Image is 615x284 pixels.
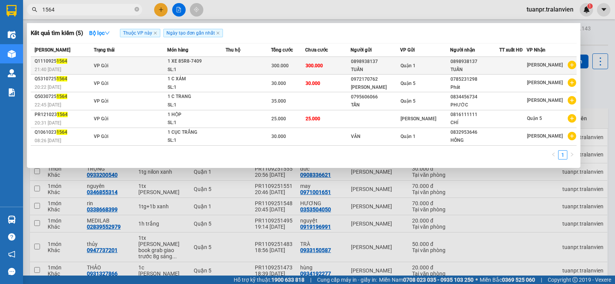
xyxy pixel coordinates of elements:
span: 20:22 [DATE] [35,85,61,90]
strong: Bộ lọc [89,30,110,36]
div: 0816111111 [450,111,499,119]
span: 08:26 [DATE] [35,138,61,143]
button: Bộ lọcdown [83,27,116,39]
div: 0785231298 [450,75,499,83]
li: Next Page [567,150,577,159]
span: plus-circle [568,132,576,140]
span: right [570,152,574,157]
img: solution-icon [8,88,16,96]
span: Quận 5 [401,98,416,104]
span: Quận 5 [401,81,416,86]
span: Ngày tạo đơn gần nhất [163,29,223,37]
div: TUẤN [450,66,499,74]
span: 20:31 [DATE] [35,120,61,126]
span: Quận 5 [527,116,542,121]
li: Previous Page [549,150,558,159]
span: VP Nhận [527,47,545,53]
span: 35.000 [271,98,286,104]
span: left [551,152,556,157]
span: [PERSON_NAME] [527,133,563,139]
a: 1 [558,151,567,159]
span: [PERSON_NAME] [401,116,436,121]
div: SL: 1 [168,136,225,145]
div: 0898938137 [351,58,400,66]
div: CHÍ [450,119,499,127]
span: 300.000 [306,63,323,68]
span: close-circle [135,7,139,12]
img: warehouse-icon [8,69,16,77]
span: plus-circle [568,78,576,87]
span: plus-circle [568,61,576,69]
span: 1564 [57,94,67,99]
div: VÂN [351,133,400,141]
span: 30.000 [271,81,286,86]
span: Món hàng [167,47,188,53]
div: SL: 1 [168,101,225,110]
span: VP Gửi [400,47,415,53]
span: Tổng cước [271,47,293,53]
span: 30.000 [306,81,320,86]
div: [PERSON_NAME] [351,83,400,91]
span: 21:40 [DATE] [35,67,61,72]
span: VP Gửi [94,98,108,104]
span: 22:45 [DATE] [35,102,61,108]
div: 0795606066 [351,93,400,101]
span: 1564 [57,130,67,135]
span: TT xuất HĐ [499,47,523,53]
div: SL: 1 [168,83,225,92]
img: warehouse-icon [8,50,16,58]
span: close [216,31,220,35]
span: Chưa cước [305,47,328,53]
span: 1564 [57,58,67,64]
div: PHƯỚC [450,101,499,109]
div: 1 C TRANG [168,93,225,101]
span: Người gửi [351,47,372,53]
div: Q1110925 [35,57,91,65]
span: VP Gửi [94,81,108,86]
span: Thu hộ [226,47,240,53]
span: VP Gửi [94,134,108,139]
div: 1 CỤC TRẮNG [168,128,225,137]
div: TẤN [351,101,400,109]
h3: Kết quả tìm kiếm ( 5 ) [31,29,83,37]
span: search [32,7,37,12]
div: 0898938137 [450,58,499,66]
span: 1564 [57,112,68,117]
span: down [105,30,110,36]
div: Phát [450,83,499,91]
span: VP Gửi [94,116,108,121]
div: SL: 1 [168,119,225,127]
div: Q1061023 [35,128,91,136]
span: 1564 [57,76,67,81]
input: Tìm tên, số ĐT hoặc mã đơn [42,5,133,14]
div: 1 XE 85R8-7409 [168,57,225,66]
img: logo-vxr [7,5,17,17]
div: Q5030725 [35,93,91,101]
div: 0972170762 [351,75,400,83]
span: [PERSON_NAME] [527,80,563,85]
button: right [567,150,577,159]
span: close-circle [135,6,139,13]
span: 25.000 [306,116,320,121]
span: Quận 1 [401,134,416,139]
img: warehouse-icon [8,216,16,224]
span: 300.000 [271,63,289,68]
span: Thuộc VP này [120,29,160,37]
div: SL: 1 [168,66,225,74]
img: warehouse-icon [8,31,16,39]
span: VP Gửi [94,63,108,68]
div: HỒNG [450,136,499,144]
div: PR121023 [35,111,91,119]
span: close [153,31,157,35]
span: message [8,268,15,275]
div: 0832953646 [450,128,499,136]
span: plus-circle [568,114,576,123]
div: Q5310725 [35,75,91,83]
div: 1 C XÁM [168,75,225,83]
span: notification [8,251,15,258]
div: 0834456734 [450,93,499,101]
span: Quận 1 [401,63,416,68]
span: 30.000 [271,134,286,139]
span: [PERSON_NAME] [35,47,70,53]
li: 1 [558,150,567,159]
